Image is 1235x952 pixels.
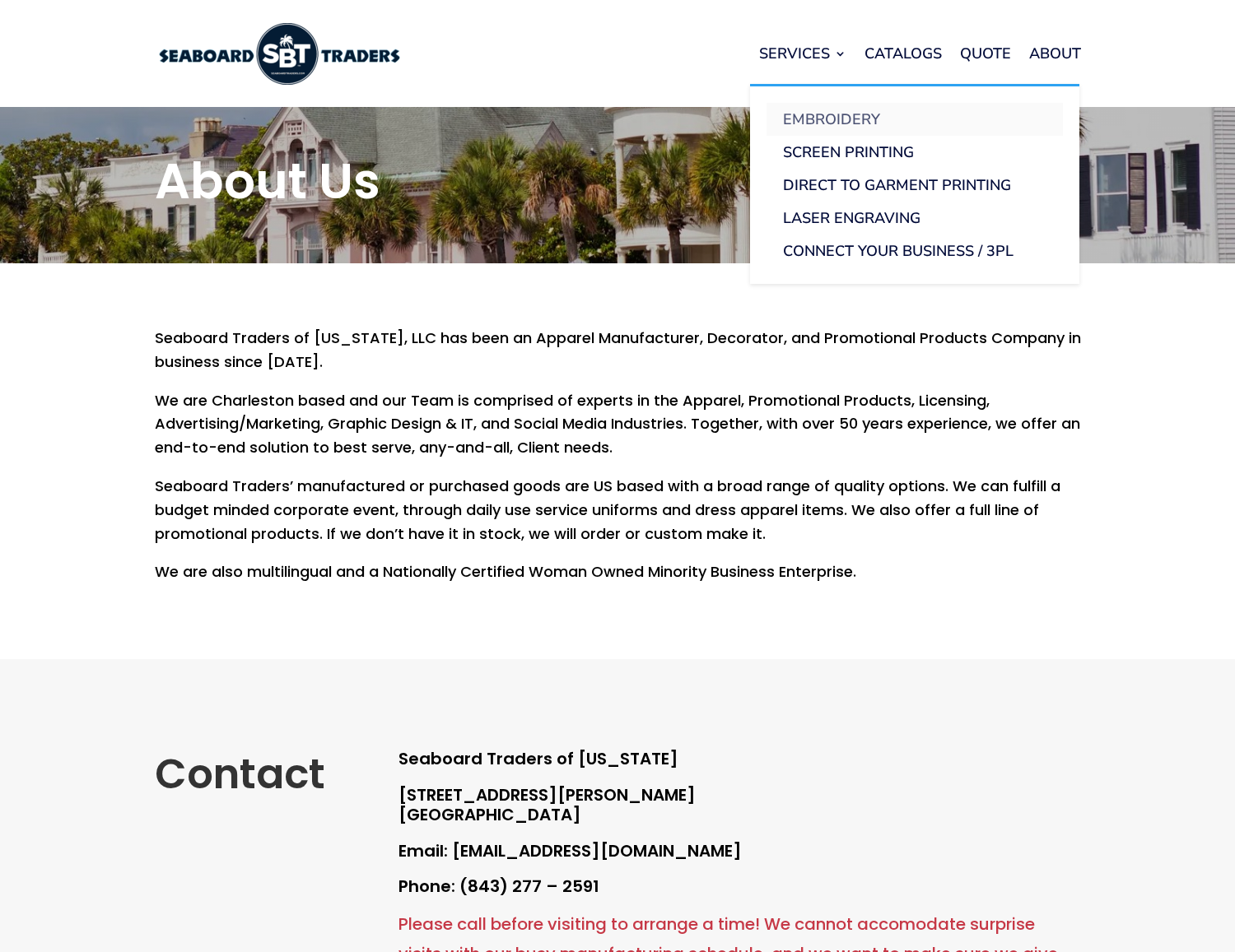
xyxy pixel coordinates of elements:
a: Embroidery [767,103,1063,136]
p: Seaboard Traders of [US_STATE] [398,750,1080,786]
a: Quote [960,22,1011,85]
p: Seaboard Traders of [US_STATE], LLC has been an Apparel Manufacturer, Decorator, and Promotional ... [155,327,1081,389]
a: Direct to Garment Printing [767,169,1063,202]
a: Services [759,22,846,85]
p: Phone: (843) 277 – 2591 [398,877,1080,897]
a: Laser Engraving [767,202,1063,235]
p: Email: [EMAIL_ADDRESS][DOMAIN_NAME] [398,842,1080,878]
a: Screen Printing [767,136,1063,169]
h2: Contact [155,750,348,807]
a: Catalogs [864,22,942,85]
p: Seaboard Traders’ manufactured or purchased goods are US based with a broad range of quality opti... [155,475,1081,560]
a: About [1029,22,1081,85]
p: We are also multilingual and a Nationally Certified Woman Owned Minority Business Enterprise. [155,560,1081,584]
a: Connect Your Business / 3PL [767,235,1063,267]
p: [STREET_ADDRESS][PERSON_NAME] [GEOGRAPHIC_DATA] [398,786,1080,842]
p: We are Charleston based and our Team is comprised of experts in the Apparel, Promotional Products... [155,389,1081,475]
h1: About Us [155,156,1081,214]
